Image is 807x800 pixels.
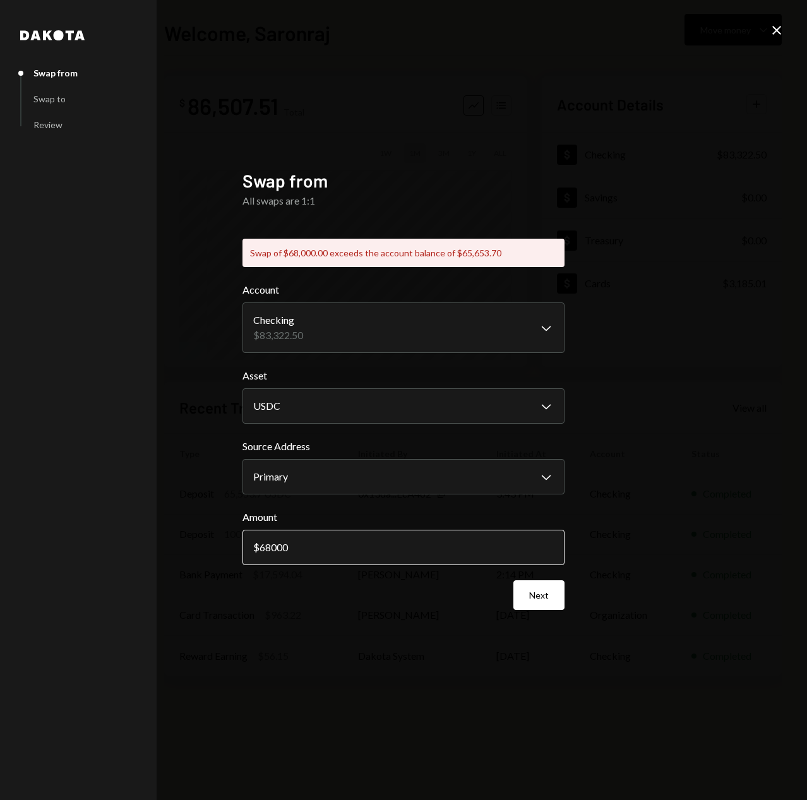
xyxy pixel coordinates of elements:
button: Asset [242,388,565,424]
label: Amount [242,510,565,525]
div: Swap to [33,93,66,104]
label: Source Address [242,439,565,454]
div: Swap from [33,68,78,78]
div: All swaps are 1:1 [242,193,565,208]
input: 0.00 [242,530,565,565]
div: Swap of $68,000.00 exceeds the account balance of $65,653.70 [242,239,565,267]
button: Next [513,580,565,610]
label: Asset [242,368,565,383]
label: Account [242,282,565,297]
div: $ [253,541,260,553]
button: Source Address [242,459,565,494]
h2: Swap from [242,169,565,193]
div: Review [33,119,63,130]
button: Account [242,302,565,353]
